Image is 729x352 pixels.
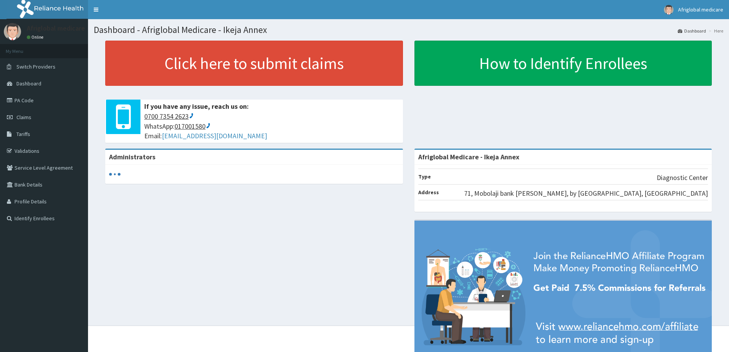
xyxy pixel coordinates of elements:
[16,114,31,121] span: Claims
[657,173,708,183] p: Diagnostic Center
[418,152,519,161] strong: Afriglobal Medicare - Ikeja Annex
[707,28,723,34] li: Here
[175,122,211,131] ctc: Call 017001580 with Linkus Desktop Client
[162,131,267,140] a: [EMAIL_ADDRESS][DOMAIN_NAME]
[16,63,55,70] span: Switch Providers
[144,112,194,121] ctc: Call 0700 7354 2623 with Linkus Desktop Client
[418,189,439,196] b: Address
[109,152,155,161] b: Administrators
[109,169,121,180] svg: audio-loading
[27,34,45,40] a: Online
[678,6,723,13] span: Afriglobal medicare
[27,25,85,32] p: Afriglobal medicare
[144,112,189,121] ctcspan: 0700 7354 2623
[94,25,723,35] h1: Dashboard - Afriglobal Medicare - Ikeja Annex
[16,80,41,87] span: Dashboard
[144,111,399,141] span: WhatsApp: Email:
[414,41,712,86] a: How to Identify Enrollees
[678,28,706,34] a: Dashboard
[16,131,30,138] span: Tariffs
[664,5,674,15] img: User Image
[144,102,249,111] b: If you have any issue, reach us on:
[4,23,21,40] img: User Image
[175,122,205,131] ctcspan: 017001580
[418,173,431,180] b: Type
[464,188,708,198] p: 71, Mobolaji bank [PERSON_NAME], by [GEOGRAPHIC_DATA], [GEOGRAPHIC_DATA]
[105,41,403,86] a: Click here to submit claims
